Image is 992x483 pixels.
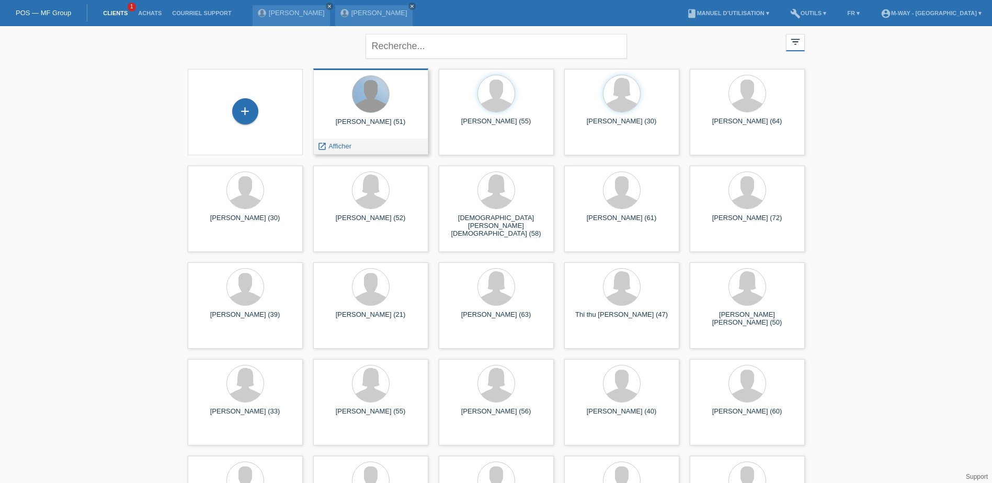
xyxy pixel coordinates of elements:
div: Enregistrer le client [233,102,258,120]
i: build [790,8,801,19]
a: Support [966,473,988,480]
a: Courriel Support [167,10,236,16]
div: [PERSON_NAME] (61) [573,214,671,231]
a: bookManuel d’utilisation ▾ [681,10,774,16]
div: [PERSON_NAME] (39) [196,310,294,327]
div: [PERSON_NAME] (55) [447,117,545,134]
a: [PERSON_NAME] [269,9,325,17]
div: [PERSON_NAME] [PERSON_NAME] (50) [698,310,796,327]
div: [DEMOGRAPHIC_DATA][PERSON_NAME][DEMOGRAPHIC_DATA] (58) [447,214,545,233]
i: close [409,4,415,9]
div: [PERSON_NAME] (64) [698,117,796,134]
div: [PERSON_NAME] (52) [322,214,420,231]
a: launch Afficher [317,142,351,150]
div: [PERSON_NAME] (51) [322,118,420,134]
div: [PERSON_NAME] (30) [573,117,671,134]
a: close [326,3,333,10]
div: [PERSON_NAME] (56) [447,407,545,424]
span: 1 [128,3,136,11]
a: FR ▾ [842,10,865,16]
a: [PERSON_NAME] [351,9,407,17]
a: Clients [98,10,133,16]
div: [PERSON_NAME] (63) [447,310,545,327]
div: [PERSON_NAME] (33) [196,407,294,424]
span: Afficher [328,142,351,150]
a: POS — MF Group [16,9,71,17]
i: launch [317,142,327,151]
a: Achats [133,10,167,16]
div: [PERSON_NAME] (30) [196,214,294,231]
div: Thi thu [PERSON_NAME] (47) [573,310,671,327]
div: [PERSON_NAME] (72) [698,214,796,231]
i: close [327,4,332,9]
input: Recherche... [366,34,627,59]
div: [PERSON_NAME] (55) [322,407,420,424]
i: book [687,8,697,19]
a: account_circlem-way - [GEOGRAPHIC_DATA] ▾ [875,10,987,16]
div: [PERSON_NAME] (21) [322,310,420,327]
a: buildOutils ▾ [785,10,831,16]
div: [PERSON_NAME] (60) [698,407,796,424]
i: account_circle [881,8,891,19]
i: filter_list [790,36,801,48]
a: close [408,3,416,10]
div: [PERSON_NAME] (40) [573,407,671,424]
